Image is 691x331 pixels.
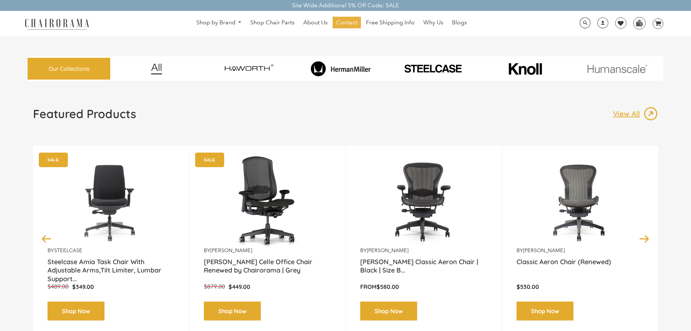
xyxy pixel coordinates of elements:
[72,283,94,290] span: $349.00
[204,247,331,254] p: by
[28,58,110,80] a: Our Collections
[229,283,250,290] span: $449.00
[638,232,651,245] button: Next
[492,62,558,76] img: image_10_1.png
[420,17,447,28] a: Why Us
[247,17,298,28] a: Shop Chair Parts
[210,247,252,254] a: [PERSON_NAME]
[48,157,59,162] text: SALE
[367,247,408,254] a: [PERSON_NAME]
[517,156,643,247] img: Classic Aeron Chair (Renewed) - chairorama
[448,17,470,28] a: Blogs
[204,58,293,79] img: image_7_14f0750b-d084-457f-979a-a1ab9f6582c4.png
[452,19,467,27] span: Blogs
[48,156,174,247] img: Amia Chair by chairorama.com
[336,19,357,27] span: Contact
[613,106,658,121] a: View All
[573,64,662,73] img: image_11.png
[48,258,174,276] a: Steelcase Amia Task Chair With Adjustable Arms,Tilt Limiter, Lumbar Support...
[193,17,246,28] a: Shop by Brand
[54,247,82,254] a: Steelcase
[296,61,385,76] img: image_8_173eb7e0-7579-41b4-bc8e-4ba0b8ba93e8.png
[360,258,487,276] a: [PERSON_NAME] Classic Aeron Chair | Black | Size B...
[40,232,53,245] button: Previous
[517,258,643,276] a: Classic Aeron Chair (Renewed)
[48,302,104,321] a: Shop Now
[517,302,573,321] a: Shop Now
[613,109,643,118] p: View All
[333,17,361,28] a: Contact
[204,258,331,276] a: [PERSON_NAME] Celle Office Chair Renewed by Chairorama | Grey
[523,247,565,254] a: [PERSON_NAME]
[360,283,487,291] p: From
[303,19,328,27] span: About Us
[48,283,69,290] span: $489.00
[204,302,261,321] a: Shop Now
[124,17,539,30] nav: DesktopNavigation
[48,156,174,247] a: Amia Chair by chairorama.com Renewed Amia Chair chairorama.com
[204,157,215,162] text: SALE
[33,106,136,127] a: Featured Products
[517,156,643,247] a: Classic Aeron Chair (Renewed) - chairorama Classic Aeron Chair (Renewed) - chairorama
[634,17,645,28] img: WhatsApp_Image_2024-07-12_at_16.23.01.webp
[48,247,174,254] p: by
[388,63,477,74] img: PHOTO-2024-07-09-00-53-10-removebg-preview.png
[360,247,487,254] p: by
[204,283,225,290] span: $879.00
[21,17,93,30] img: chairorama
[377,283,399,290] span: $580.00
[643,106,658,121] img: image_13.png
[300,17,331,28] a: About Us
[423,19,443,27] span: Why Us
[366,19,415,27] span: Free Shipping Info
[136,63,177,74] img: image_12.png
[360,156,487,247] a: Herman Miller Classic Aeron Chair | Black | Size B (Renewed) - chairorama Herman Miller Classic A...
[204,156,331,247] a: Herman Miller Celle Office Chair Renewed by Chairorama | Grey - chairorama Herman Miller Celle Of...
[33,106,136,121] h1: Featured Products
[360,156,487,247] img: Herman Miller Classic Aeron Chair | Black | Size B (Renewed) - chairorama
[517,247,643,254] p: by
[517,283,539,290] span: $530.00
[362,17,418,28] a: Free Shipping Info
[250,19,295,27] span: Shop Chair Parts
[360,302,417,321] a: Shop Now
[204,156,331,247] img: Herman Miller Celle Office Chair Renewed by Chairorama | Grey - chairorama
